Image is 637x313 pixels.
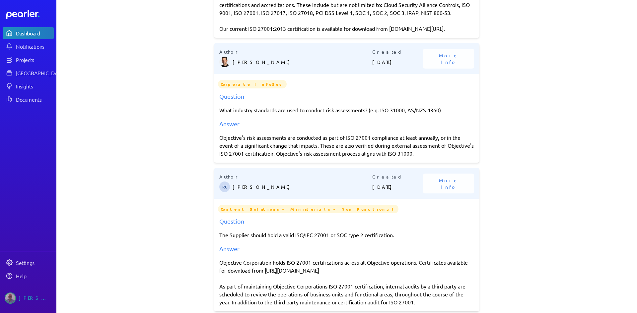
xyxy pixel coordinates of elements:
[219,182,230,192] span: Robert Craig
[219,258,474,306] div: Objective Corporation holds ISO 27001 certifications across all Objective operations. Certificate...
[219,48,372,55] p: Author
[219,217,474,226] div: Question
[3,93,54,105] a: Documents
[3,27,54,39] a: Dashboard
[423,49,474,69] button: More Info
[219,231,474,239] p: The Supplier should hold a valid ISO/IEC 27001 or SOC type 2 certification.
[219,119,474,128] div: Answer
[16,30,53,36] div: Dashboard
[423,174,474,193] button: More Info
[3,40,54,52] a: Notifications
[3,80,54,92] a: Insights
[219,173,372,180] p: Author
[5,292,16,304] img: Jason Riches
[16,43,53,50] div: Notifications
[372,173,423,180] p: Created
[372,48,423,55] p: Created
[16,96,53,103] div: Documents
[3,67,54,79] a: [GEOGRAPHIC_DATA]
[219,57,230,67] img: James Layton
[431,177,466,190] span: More Info
[3,290,54,306] a: Jason Riches's photo[PERSON_NAME]
[431,52,466,65] span: More Info
[3,270,54,282] a: Help
[16,56,53,63] div: Projects
[16,259,53,266] div: Settings
[219,92,474,101] div: Question
[219,133,474,157] p: Objective's risk assessments are conducted as part of ISO 27001 compliance at least annually, or ...
[16,83,53,89] div: Insights
[16,70,65,76] div: [GEOGRAPHIC_DATA]
[372,55,423,69] p: [DATE]
[19,292,52,304] div: [PERSON_NAME]
[233,55,372,69] p: [PERSON_NAME]
[219,244,474,253] div: Answer
[218,205,398,213] span: Content Solutions - Ministerials - Non Functional
[372,180,423,193] p: [DATE]
[219,106,474,114] p: What industry standards are used to conduct risk assessments? (e.g. ISO 31000, AS/NZS 4360)
[3,257,54,269] a: Settings
[6,10,54,19] a: Dashboard
[218,80,287,88] span: Corporate InfoSec
[16,273,53,279] div: Help
[3,54,54,66] a: Projects
[233,180,372,193] p: [PERSON_NAME]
